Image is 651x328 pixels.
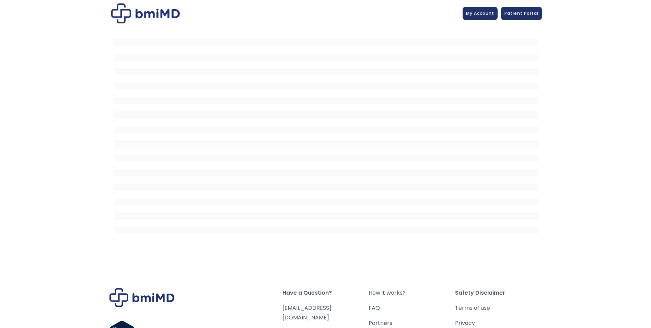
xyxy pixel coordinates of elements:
span: My Account [466,10,494,16]
img: Brand Logo [109,288,175,307]
span: Have a Question? [282,288,369,298]
span: Safety Disclaimer [455,288,542,298]
a: [EMAIL_ADDRESS][DOMAIN_NAME] [282,304,332,321]
a: FAQ [369,303,455,313]
a: Privacy [455,318,542,328]
span: Patient Portal [504,10,538,16]
a: Patient Portal [501,7,542,20]
a: Terms of use [455,303,542,313]
a: My Account [463,7,498,20]
img: Patient Messaging Portal [111,3,180,23]
a: How it works? [369,288,455,298]
iframe: MDI Patient Messaging Portal [114,32,538,238]
a: Partners [369,318,455,328]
